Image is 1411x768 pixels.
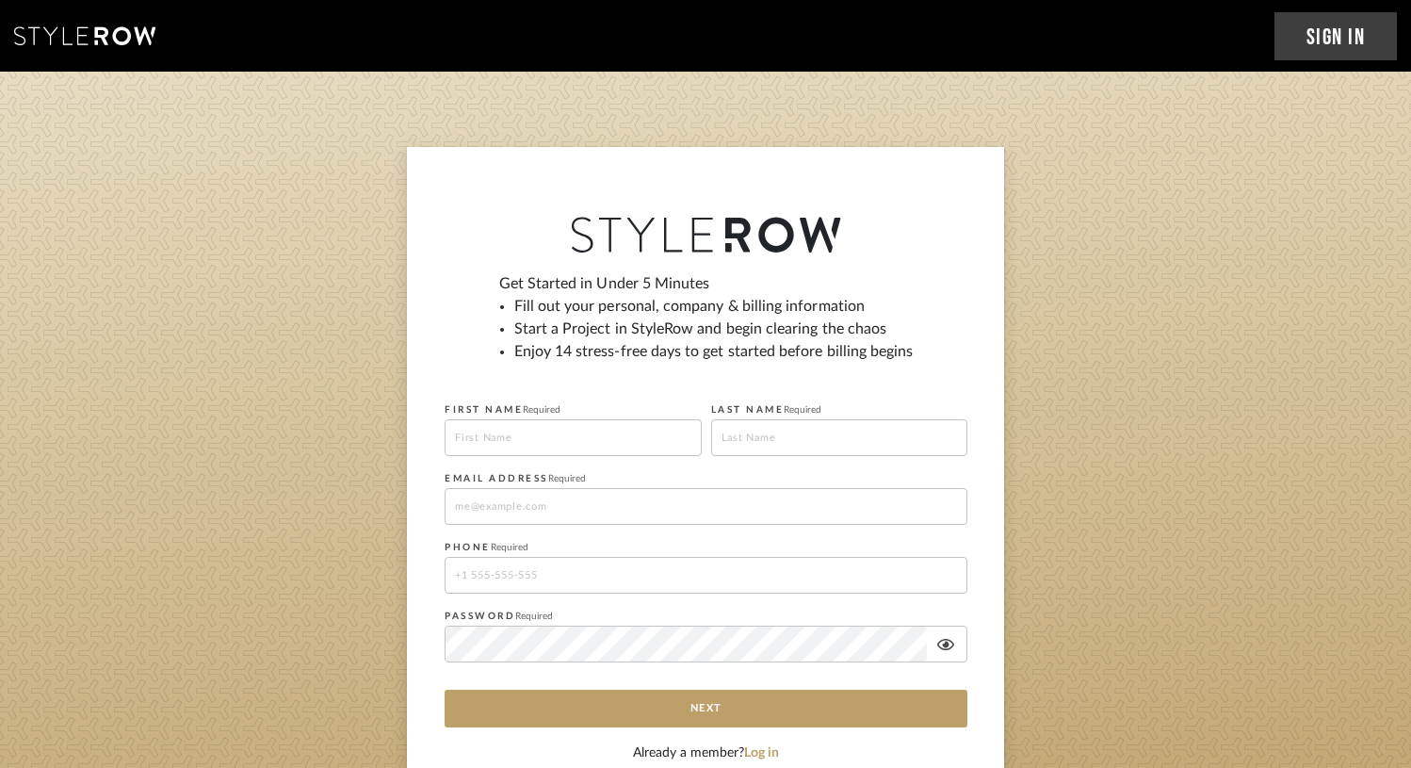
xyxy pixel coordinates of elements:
[445,690,967,727] button: Next
[744,743,779,763] button: Log in
[499,272,914,378] div: Get Started in Under 5 Minutes
[445,419,702,456] input: First Name
[445,743,967,763] div: Already a member?
[445,542,528,553] label: PHONE
[711,404,822,416] label: LAST NAME
[445,557,967,594] input: +1 555-555-555
[445,473,586,484] label: EMAIL ADDRESS
[514,295,914,318] li: Fill out your personal, company & billing information
[523,405,560,415] span: Required
[1274,12,1398,60] a: Sign In
[548,474,586,483] span: Required
[445,488,967,525] input: me@example.com
[445,611,553,622] label: PASSWORD
[784,405,821,415] span: Required
[445,404,560,416] label: FIRST NAME
[711,419,968,456] input: Last Name
[491,543,528,552] span: Required
[514,318,914,340] li: Start a Project in StyleRow and begin clearing the chaos
[514,340,914,363] li: Enjoy 14 stress-free days to get started before billing begins
[515,612,553,621] span: Required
